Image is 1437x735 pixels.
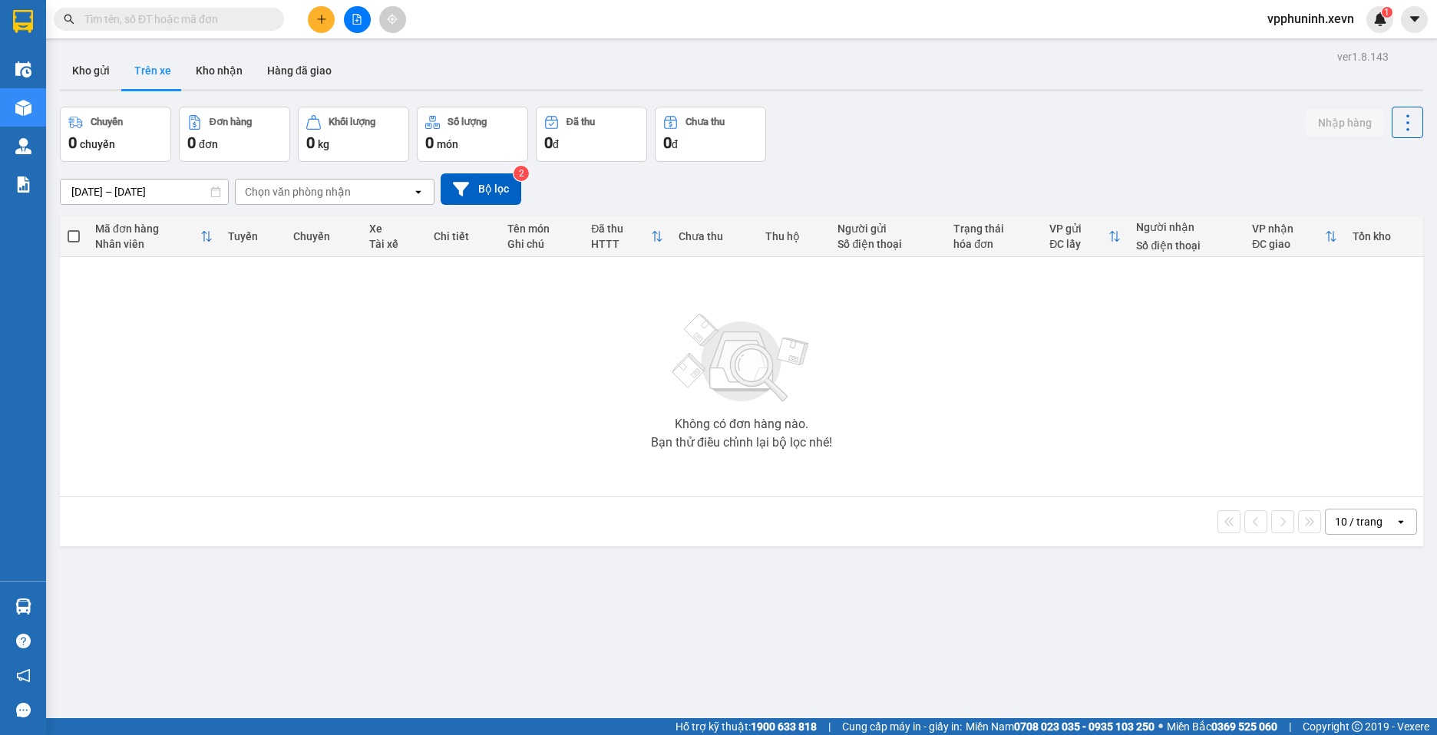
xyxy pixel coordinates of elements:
[60,107,171,162] button: Chuyến0chuyến
[1384,7,1389,18] span: 1
[122,52,183,89] button: Trên xe
[1167,718,1277,735] span: Miền Bắc
[1049,238,1108,250] div: ĐC lấy
[15,176,31,193] img: solution-icon
[1014,720,1155,733] strong: 0708 023 035 - 0935 103 250
[1337,48,1389,65] div: ver 1.8.143
[68,133,77,152] span: 0
[665,305,818,412] img: svg+xml;base64,PHN2ZyBjbGFzcz0ibGlzdC1wbHVnX19zdmciIHhtbG5zPSJodHRwOi8vd3d3LnczLm9yZy8yMDAwL3N2Zy...
[1382,7,1392,18] sup: 1
[95,238,200,250] div: Nhân viên
[425,133,434,152] span: 0
[591,238,651,250] div: HTTT
[210,117,252,127] div: Đơn hàng
[437,138,458,150] span: món
[966,718,1155,735] span: Miền Nam
[553,138,559,150] span: đ
[434,230,492,242] div: Chi tiết
[199,138,218,150] span: đơn
[344,6,371,33] button: file-add
[329,117,375,127] div: Khối lượng
[316,14,327,25] span: plus
[308,6,335,33] button: plus
[675,418,808,430] div: Không có đơn hàng nào.
[1252,222,1325,235] div: VP nhận
[1049,222,1108,235] div: VP gửi
[245,184,351,199] div: Chọn văn phòng nhận
[1136,221,1237,233] div: Người nhận
[1395,516,1407,528] svg: open
[1289,718,1291,735] span: |
[441,173,521,205] button: Bộ lọc
[953,238,1034,250] div: hóa đơn
[88,216,220,257] th: Toggle SortBy
[179,107,290,162] button: Đơn hàng0đơn
[651,437,832,449] div: Bạn thử điều chỉnh lại bộ lọc nhé!
[1158,723,1163,730] span: ⚪️
[293,230,354,242] div: Chuyến
[679,230,750,242] div: Chưa thu
[80,138,115,150] span: chuyến
[1408,12,1422,26] span: caret-down
[842,718,962,735] span: Cung cấp máy in - giấy in:
[379,6,406,33] button: aim
[91,117,123,127] div: Chuyến
[318,138,329,150] span: kg
[536,107,647,162] button: Đã thu0đ
[15,100,31,116] img: warehouse-icon
[507,238,576,250] div: Ghi chú
[676,718,817,735] span: Hỗ trợ kỹ thuật:
[1306,109,1384,137] button: Nhập hàng
[306,133,315,152] span: 0
[544,133,553,152] span: 0
[751,720,817,733] strong: 1900 633 818
[16,668,31,683] span: notification
[61,180,228,204] input: Select a date range.
[765,230,822,242] div: Thu hộ
[583,216,671,257] th: Toggle SortBy
[298,107,409,162] button: Khối lượng0kg
[16,634,31,648] span: question-circle
[183,52,255,89] button: Kho nhận
[672,138,678,150] span: đ
[369,222,418,235] div: Xe
[1255,9,1366,28] span: vpphuninh.xevn
[567,117,595,127] div: Đã thu
[837,238,938,250] div: Số điện thoại
[412,186,424,198] svg: open
[448,117,487,127] div: Số lượng
[1353,230,1416,242] div: Tồn kho
[685,117,725,127] div: Chưa thu
[828,718,831,735] span: |
[1244,216,1345,257] th: Toggle SortBy
[255,52,344,89] button: Hàng đã giao
[1401,6,1428,33] button: caret-down
[15,61,31,77] img: warehouse-icon
[1211,720,1277,733] strong: 0369 525 060
[953,222,1034,235] div: Trạng thái
[15,138,31,154] img: warehouse-icon
[187,133,196,152] span: 0
[1042,216,1128,257] th: Toggle SortBy
[1136,239,1237,252] div: Số điện thoại
[60,52,122,89] button: Kho gửi
[13,10,33,33] img: logo-vxr
[64,14,74,25] span: search
[514,166,529,181] sup: 2
[16,703,31,717] span: message
[837,222,938,235] div: Người gửi
[84,11,266,28] input: Tìm tên, số ĐT hoặc mã đơn
[655,107,766,162] button: Chưa thu0đ
[663,133,672,152] span: 0
[15,598,31,615] img: warehouse-icon
[369,238,418,250] div: Tài xế
[1373,12,1387,26] img: icon-new-feature
[1335,514,1382,529] div: 10 / trang
[352,14,362,25] span: file-add
[507,222,576,235] div: Tên món
[387,14,398,25] span: aim
[417,107,528,162] button: Số lượng0món
[95,222,200,235] div: Mã đơn hàng
[228,230,279,242] div: Tuyến
[591,222,651,235] div: Đã thu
